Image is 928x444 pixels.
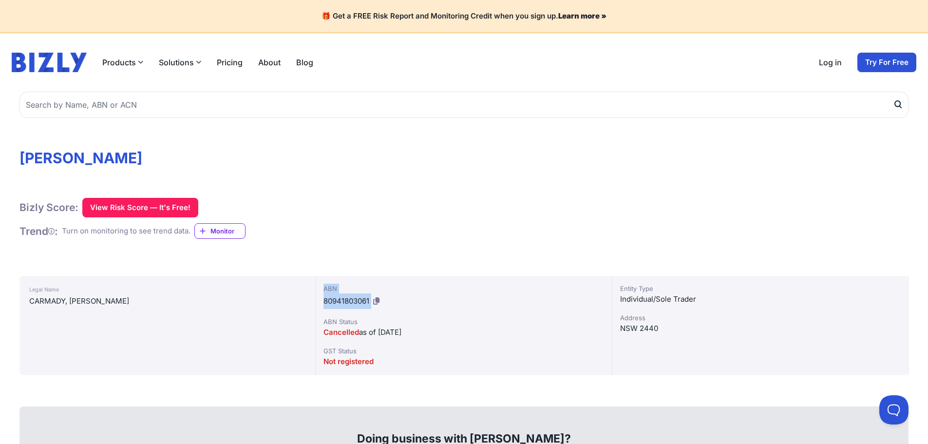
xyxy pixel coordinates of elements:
a: Blog [296,57,313,68]
div: ABN [323,284,604,293]
a: Log in [819,57,842,68]
div: CARMADY, [PERSON_NAME] [29,295,305,307]
a: Try For Free [857,53,916,72]
input: Search by Name, ABN or ACN [19,92,909,118]
a: Pricing [217,57,243,68]
h1: Bizly Score: [19,201,78,214]
a: Monitor [194,223,246,239]
h1: [PERSON_NAME] [19,149,909,167]
span: Monitor [210,226,245,236]
div: Entity Type [620,284,900,293]
a: Learn more » [558,11,606,20]
button: Products [102,57,143,68]
div: Individual/Sole Trader [620,293,900,305]
div: NSW 2440 [620,323,900,334]
h1: Trend : [19,225,58,238]
a: About [258,57,281,68]
span: 80941803061 [323,296,369,306]
span: Not registered [323,357,374,366]
button: Solutions [159,57,201,68]
iframe: Toggle Customer Support [879,395,909,425]
div: ABN Status [323,317,604,327]
h4: 🎁 Get a FREE Risk Report and Monitoring Credit when you sign up. [12,12,916,21]
div: Legal Name [29,284,305,295]
span: Cancelled [323,328,359,337]
div: GST Status [323,346,604,356]
div: Turn on monitoring to see trend data. [62,226,190,237]
div: Address [620,313,900,323]
div: as of [DATE] [323,327,604,338]
button: View Risk Score — It's Free! [82,198,198,217]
